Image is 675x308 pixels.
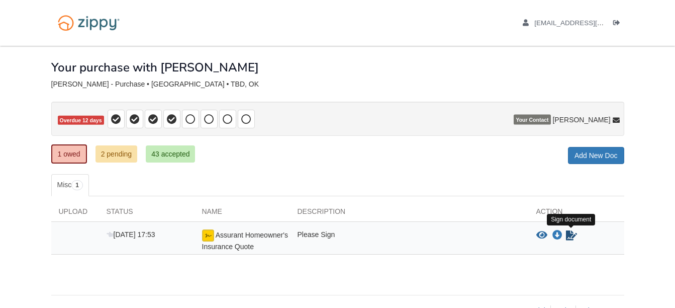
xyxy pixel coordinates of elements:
[290,229,529,252] div: Please Sign
[107,230,155,239] span: [DATE] 17:53
[71,180,83,190] span: 1
[552,232,562,240] a: Download Assurant Homeowner's Insurance Quote
[58,116,104,125] span: Overdue 12 days
[534,19,649,27] span: brianb3582@gmail.com
[51,80,624,89] div: [PERSON_NAME] - Purchase • [GEOGRAPHIC_DATA] • TBD, OK
[195,206,290,221] div: Name
[51,10,126,36] img: Logo
[529,206,624,221] div: Action
[99,206,195,221] div: Status
[290,206,529,221] div: Description
[51,144,87,164] a: 1 owed
[202,229,214,242] img: Ready for you to esign
[536,230,547,241] button: View Assurant Homeowner's Insurance Quote
[95,145,138,163] a: 2 pending
[51,206,99,221] div: Upload
[514,115,550,125] span: Your Contact
[51,174,89,196] a: Misc
[552,115,610,125] span: [PERSON_NAME]
[613,19,624,29] a: Log out
[568,147,624,164] a: Add New Doc
[146,145,195,163] a: 43 accepted
[51,61,259,74] h1: Your purchase with [PERSON_NAME]
[565,229,578,242] a: Sign Form
[523,19,650,29] a: edit profile
[202,231,288,251] span: Assurant Homeowner's Insurance Quote
[547,214,595,225] div: Sign document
